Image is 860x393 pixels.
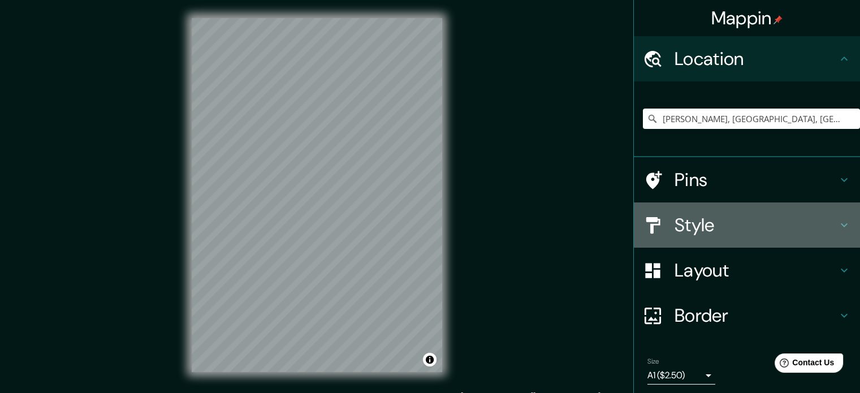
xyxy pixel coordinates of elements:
[675,304,837,327] h4: Border
[675,47,837,70] h4: Location
[675,169,837,191] h4: Pins
[634,202,860,248] div: Style
[647,366,715,385] div: A1 ($2.50)
[634,248,860,293] div: Layout
[634,293,860,338] div: Border
[759,349,848,381] iframe: Help widget launcher
[643,109,860,129] input: Pick your city or area
[634,157,860,202] div: Pins
[647,357,659,366] label: Size
[675,214,837,236] h4: Style
[773,15,783,24] img: pin-icon.png
[675,259,837,282] h4: Layout
[634,36,860,81] div: Location
[192,18,442,372] canvas: Map
[423,353,437,366] button: Toggle attribution
[711,7,783,29] h4: Mappin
